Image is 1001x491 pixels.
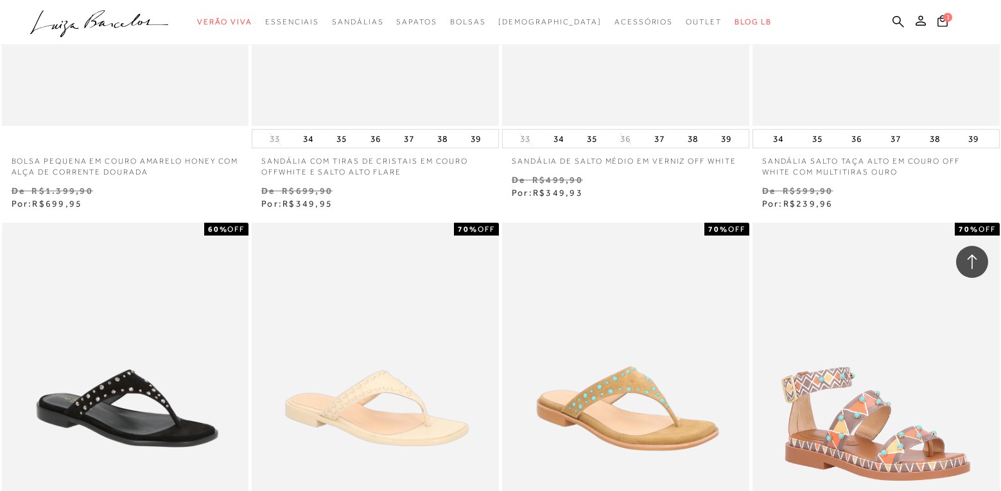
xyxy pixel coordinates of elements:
[943,13,952,22] span: 1
[502,148,749,167] a: SANDÁLIA DE SALTO MÉDIO EM VERNIZ OFF WHITE
[964,130,982,148] button: 39
[332,17,383,26] span: Sandálias
[926,130,944,148] button: 38
[208,225,228,234] strong: 60%
[512,175,525,185] small: De
[467,130,485,148] button: 39
[650,130,668,148] button: 37
[261,198,333,209] span: Por:
[400,130,418,148] button: 37
[717,130,735,148] button: 39
[616,133,634,145] button: 36
[433,130,451,148] button: 38
[498,17,602,26] span: [DEMOGRAPHIC_DATA]
[197,17,252,26] span: Verão Viva
[2,148,249,178] a: BOLSA PEQUENA EM COURO AMARELO HONEY COM ALÇA DE CORRENTE DOURADA
[282,185,333,196] small: R$699,90
[533,187,583,198] span: R$349,93
[12,198,83,209] span: Por:
[450,10,486,34] a: noSubCategoriesText
[708,225,728,234] strong: 70%
[753,148,1000,178] a: SANDÁLIA SALTO TAÇA ALTO EM COURO OFF WHITE COM MULTITIRAS OURO
[614,10,673,34] a: noSubCategoriesText
[979,225,996,234] span: OFF
[769,130,787,148] button: 34
[265,17,319,26] span: Essenciais
[31,185,92,196] small: R$1.399,90
[265,10,319,34] a: noSubCategoriesText
[332,10,383,34] a: noSubCategoriesText
[808,130,826,148] button: 35
[684,130,702,148] button: 38
[32,198,82,209] span: R$699,95
[887,130,905,148] button: 37
[614,17,673,26] span: Acessórios
[478,225,495,234] span: OFF
[735,10,772,34] a: BLOG LB
[498,10,602,34] a: noSubCategoriesText
[396,10,437,34] a: noSubCategoriesText
[458,225,478,234] strong: 70%
[512,187,583,198] span: Por:
[762,185,776,196] small: De
[261,185,275,196] small: De
[299,130,317,148] button: 34
[686,10,722,34] a: noSubCategoriesText
[396,17,437,26] span: Sapatos
[197,10,252,34] a: noSubCategoriesText
[252,148,499,178] a: SANDÁLIA COM TIRAS DE CRISTAIS EM COURO OFFWHITE E SALTO ALTO FLARE
[686,17,722,26] span: Outlet
[12,185,25,196] small: De
[728,225,745,234] span: OFF
[266,133,284,145] button: 33
[583,130,601,148] button: 35
[532,175,583,185] small: R$499,90
[934,14,952,31] button: 1
[762,198,833,209] span: Por:
[735,17,772,26] span: BLOG LB
[550,130,568,148] button: 34
[516,133,534,145] button: 33
[367,130,385,148] button: 36
[783,198,833,209] span: R$239,96
[283,198,333,209] span: R$349,95
[783,185,833,196] small: R$599,90
[227,225,245,234] span: OFF
[848,130,866,148] button: 36
[959,225,979,234] strong: 70%
[333,130,351,148] button: 35
[450,17,486,26] span: Bolsas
